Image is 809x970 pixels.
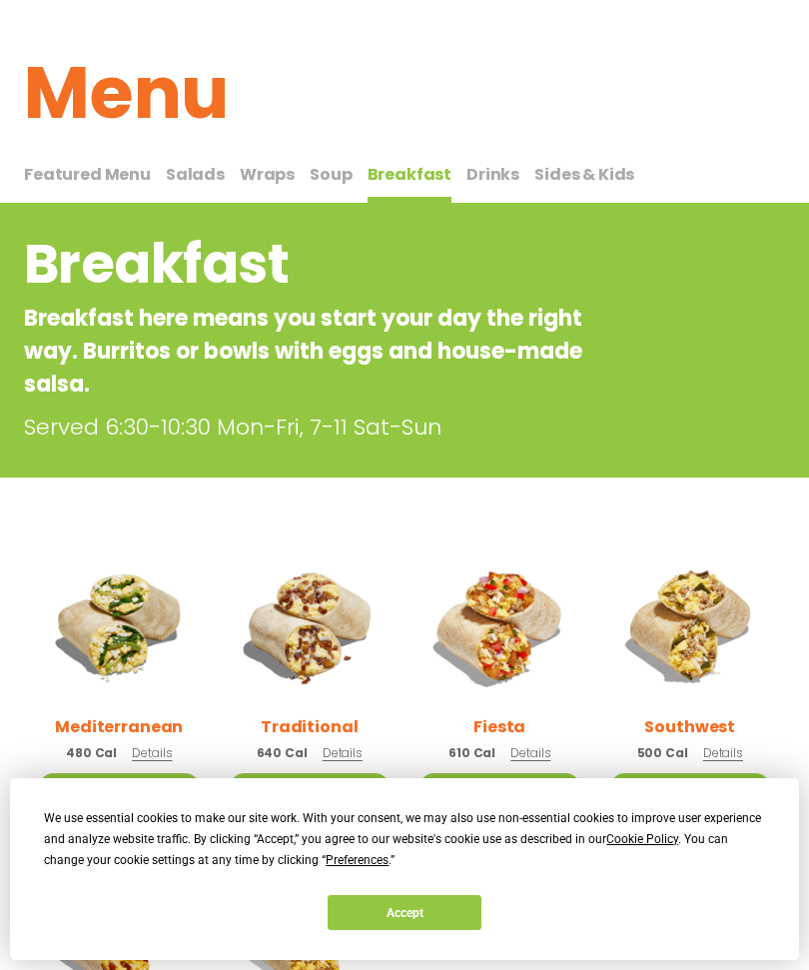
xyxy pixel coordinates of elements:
p: Served 6:30-10:30 Mon-Fri, 7-11 Sat-Sun [24,411,785,444]
span: Drinks [466,163,519,186]
h2: Mediterranean [55,714,183,739]
span: Details [510,744,550,761]
span: Breakfast [368,163,452,186]
span: Details [132,744,172,761]
span: 480 Cal [66,744,117,762]
img: Product photo for Traditional [230,545,391,706]
img: Product photo for Mediterranean Breakfast Burrito [39,545,200,706]
span: 500 Cal [637,744,688,762]
span: Preferences [326,853,389,867]
span: Soup [310,163,352,186]
img: Product photo for Fiesta [419,545,580,706]
h2: Breakfast [24,224,624,305]
h2: Southwest [644,714,735,739]
img: Product photo for Southwest [610,545,771,706]
h1: Menu [24,39,785,147]
a: Start Your Order [230,773,391,802]
p: Breakfast here means you start your day the right way. Burritos or bowls with eggs and house-made... [24,302,624,401]
span: 610 Cal [448,744,495,762]
div: Cookie Consent Prompt [10,778,799,960]
div: We use essential cookies to make our site work. With your consent, we may also use non-essential ... [44,808,764,871]
button: Accept [328,895,481,930]
span: Details [703,744,743,761]
div: Tabbed content [24,155,785,204]
span: Sides & Kids [534,163,634,186]
span: Salads [166,163,225,186]
span: Cookie Policy [606,832,678,846]
h2: Fiesta [473,714,525,739]
span: Wraps [240,163,295,186]
a: Start Your Order [419,773,580,802]
h2: Traditional [261,714,358,739]
a: Start Your Order [39,773,200,802]
span: 640 Cal [257,744,308,762]
span: Details [323,744,363,761]
a: Start Your Order [610,773,771,802]
span: Featured Menu [24,163,151,186]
